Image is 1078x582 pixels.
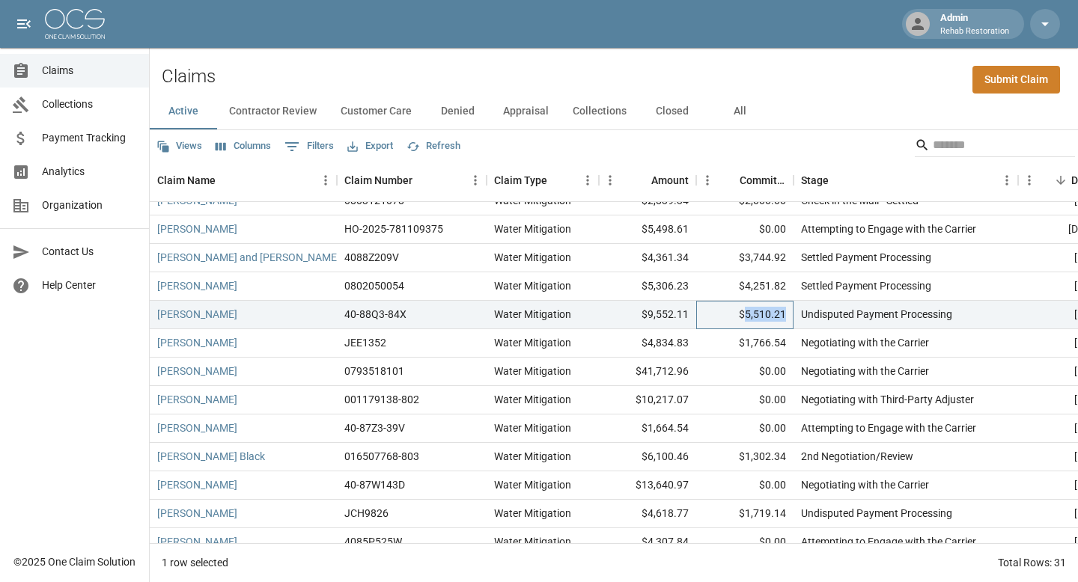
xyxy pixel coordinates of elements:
div: Amount [651,159,689,201]
div: $4,307.84 [599,528,696,557]
a: Submit Claim [972,66,1060,94]
span: Help Center [42,278,137,293]
div: Negotiating with the Carrier [801,477,929,492]
button: Menu [314,169,337,192]
button: All [706,94,773,129]
span: Collections [42,97,137,112]
button: Sort [412,170,433,191]
div: Water Mitigation [494,221,571,236]
div: Committed Amount [740,159,786,201]
div: 016507768-803 [344,449,419,464]
button: Contractor Review [217,94,329,129]
div: Water Mitigation [494,506,571,521]
span: Contact Us [42,244,137,260]
button: Menu [996,169,1018,192]
button: Active [150,94,217,129]
button: Menu [599,169,621,192]
div: JEE1352 [344,335,386,350]
div: 1 row selected [162,555,228,570]
div: Claim Type [487,159,599,201]
div: Amount [599,159,696,201]
div: $6,100.46 [599,443,696,471]
div: Water Mitigation [494,307,571,322]
div: Negotiating with the Carrier [801,364,929,379]
div: 2nd Negotiation/Review [801,449,913,464]
a: [PERSON_NAME] [157,307,237,322]
div: Total Rows: 31 [998,555,1066,570]
button: Menu [696,169,719,192]
span: Claims [42,63,137,79]
span: Organization [42,197,137,213]
button: Menu [576,169,599,192]
button: open drawer [9,9,39,39]
a: [PERSON_NAME] [157,506,237,521]
div: $0.00 [696,358,794,386]
a: [PERSON_NAME] [157,392,237,407]
div: Water Mitigation [494,534,571,549]
div: $0.00 [696,528,794,557]
div: Claim Type [494,159,547,201]
button: Sort [1050,170,1071,191]
div: $4,361.34 [599,244,696,272]
div: Water Mitigation [494,278,571,293]
div: $4,251.82 [696,272,794,301]
button: Sort [630,170,651,191]
div: Water Mitigation [494,477,571,492]
div: Negotiating with Third-Party Adjuster [801,392,974,407]
button: Sort [719,170,740,191]
a: [PERSON_NAME] [157,335,237,350]
div: HO-2025-781109375 [344,221,443,236]
a: [PERSON_NAME] [157,420,237,435]
div: Undisputed Payment Processing [801,307,952,322]
div: $5,306.23 [599,272,696,301]
div: $1,664.54 [599,414,696,443]
button: Export [344,135,397,158]
button: Denied [424,94,491,129]
div: 40-88Q3-84X [344,307,406,322]
button: Views [153,135,206,158]
div: Water Mitigation [494,250,571,265]
div: $1,719.14 [696,500,794,528]
div: Undisputed Payment Processing [801,506,952,521]
div: Stage [794,159,1018,201]
button: Menu [1018,169,1041,192]
div: Water Mitigation [494,335,571,350]
div: $1,302.34 [696,443,794,471]
div: $0.00 [696,215,794,244]
button: Customer Care [329,94,424,129]
div: Attempting to Engage with the Carrier [801,221,976,236]
div: 0793518101 [344,364,404,379]
div: $5,498.61 [599,215,696,244]
span: Payment Tracking [42,130,137,146]
button: Appraisal [491,94,561,129]
div: © 2025 One Claim Solution [13,554,135,569]
button: Sort [547,170,568,191]
div: Claim Number [337,159,487,201]
div: Claim Name [157,159,216,201]
a: [PERSON_NAME] and [PERSON_NAME] [157,250,340,265]
button: Menu [464,169,487,192]
div: Claim Name [150,159,337,201]
div: Claim Number [344,159,412,201]
a: [PERSON_NAME] [157,221,237,236]
div: $0.00 [696,471,794,500]
button: Sort [829,170,850,191]
div: $41,712.96 [599,358,696,386]
button: Show filters [281,135,338,159]
div: Attempting to Engage with the Carrier [801,534,976,549]
div: $4,618.77 [599,500,696,528]
div: $0.00 [696,414,794,443]
button: Collections [561,94,639,129]
div: 001179138-802 [344,392,419,407]
div: $10,217.07 [599,386,696,414]
div: $9,552.11 [599,301,696,329]
div: $13,640.97 [599,471,696,500]
div: Committed Amount [696,159,794,201]
h2: Claims [162,66,216,88]
div: Water Mitigation [494,420,571,435]
a: [PERSON_NAME] Black [157,449,265,464]
div: $4,834.83 [599,329,696,358]
img: ocs-logo-white-transparent.png [45,9,105,39]
div: Attempting to Engage with the Carrier [801,420,976,435]
div: dynamic tabs [150,94,1078,129]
